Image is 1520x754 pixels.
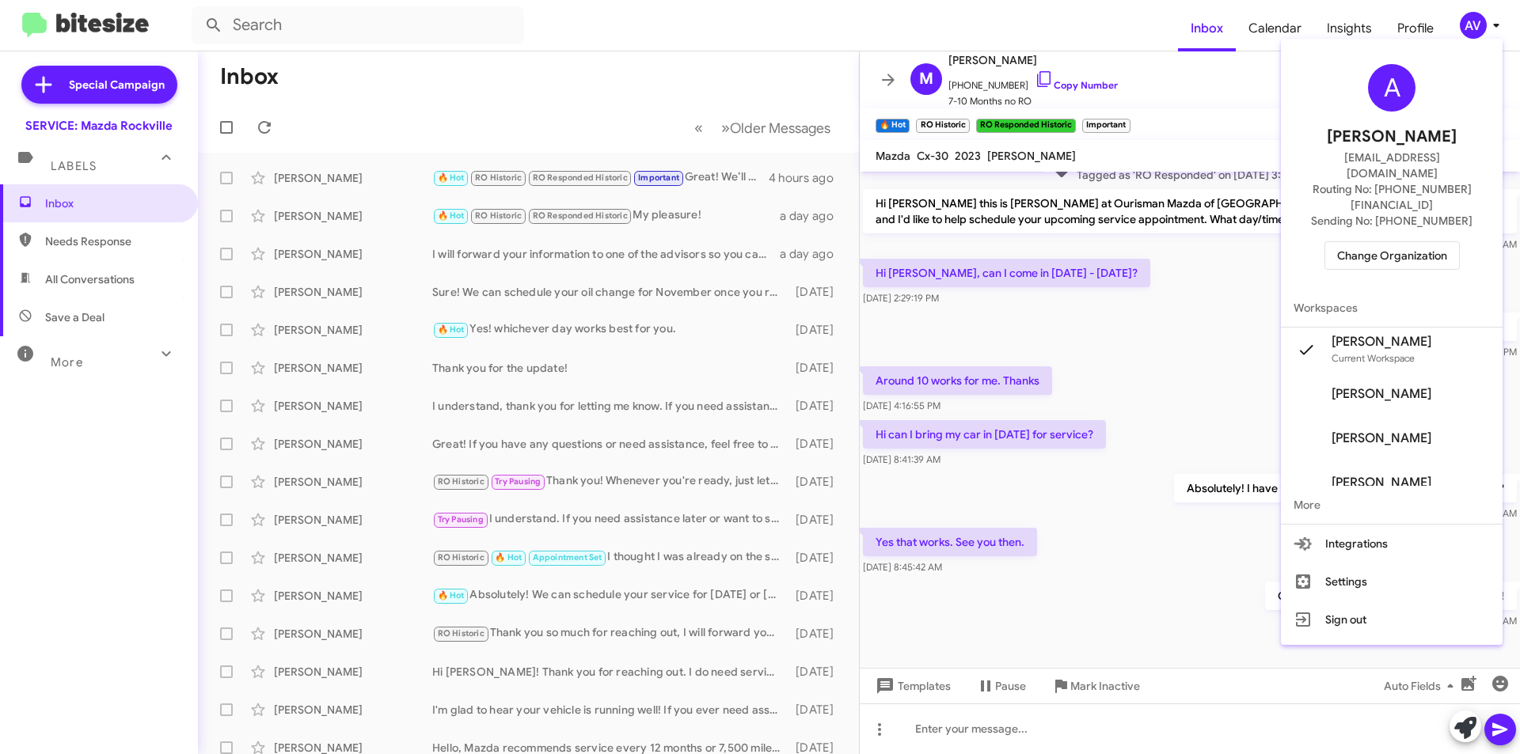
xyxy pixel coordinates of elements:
span: More [1281,486,1503,524]
div: A [1368,64,1415,112]
span: Current Workspace [1332,352,1415,364]
span: [PERSON_NAME] [1332,386,1431,402]
button: Settings [1281,563,1503,601]
span: [PERSON_NAME] [1327,124,1457,150]
span: [EMAIL_ADDRESS][DOMAIN_NAME] [1300,150,1484,181]
span: [PERSON_NAME] [1332,334,1431,350]
button: Change Organization [1324,241,1460,270]
span: Change Organization [1337,242,1447,269]
span: [PERSON_NAME] [1332,475,1431,491]
span: [PERSON_NAME] [1332,430,1431,446]
button: Integrations [1281,525,1503,563]
span: Routing No: [PHONE_NUMBER][FINANCIAL_ID] [1300,181,1484,213]
span: Sending No: [PHONE_NUMBER] [1311,213,1472,229]
span: Workspaces [1281,289,1503,327]
button: Sign out [1281,601,1503,638]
